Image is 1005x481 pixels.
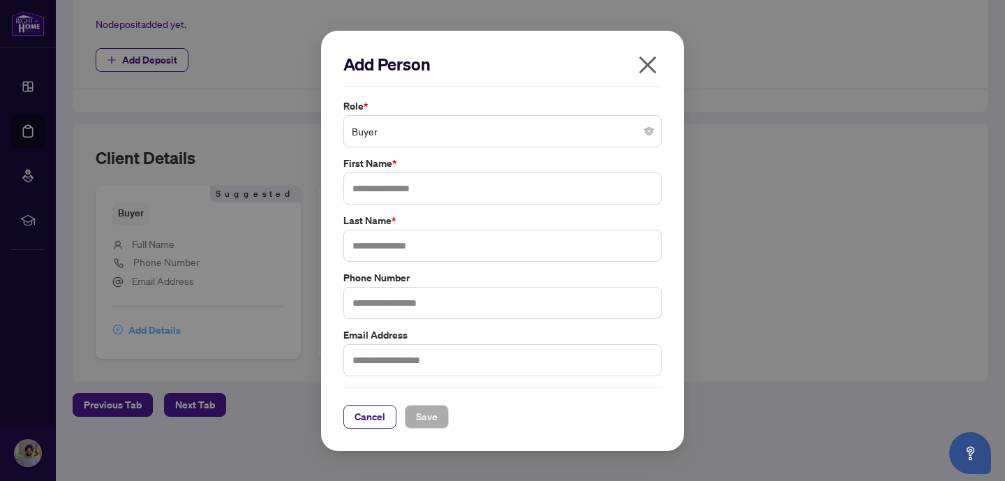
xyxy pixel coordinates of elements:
button: Open asap [949,432,991,474]
label: Role [343,98,662,114]
label: Phone Number [343,269,662,285]
label: Last Name [343,213,662,228]
label: First Name [343,156,662,171]
h2: Add Person [343,53,662,75]
label: Email Address [343,327,662,342]
span: Cancel [355,405,385,427]
button: Save [405,404,449,428]
span: close [636,54,659,76]
span: close-circle [645,127,653,135]
button: Cancel [343,404,396,428]
span: Buyer [352,118,653,145]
